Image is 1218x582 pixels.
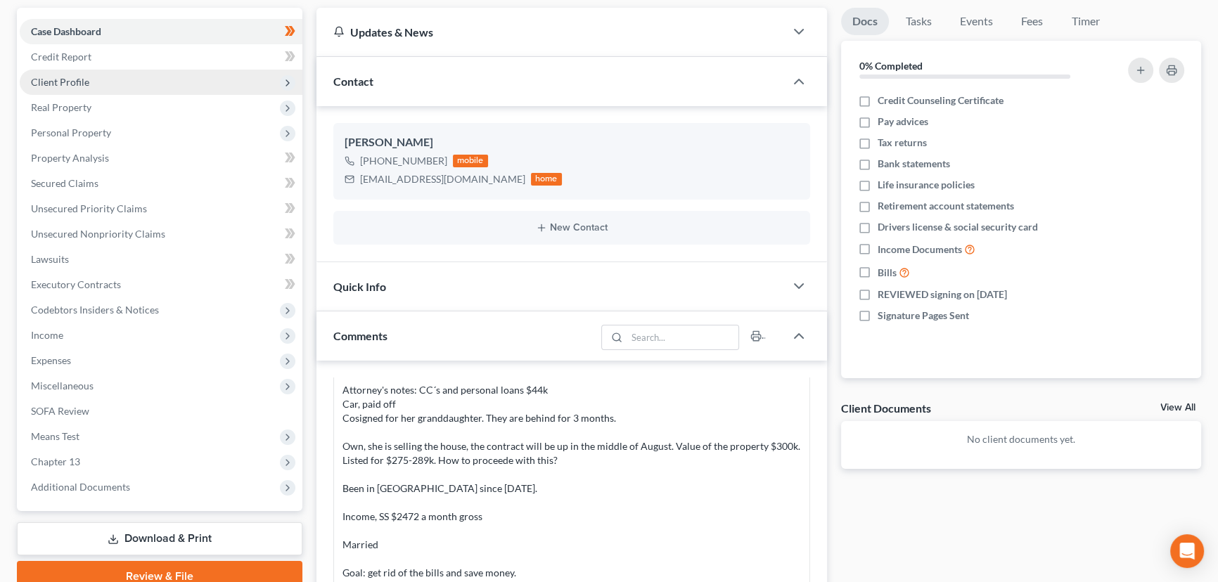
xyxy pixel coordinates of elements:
[20,171,302,196] a: Secured Claims
[360,172,525,186] div: [EMAIL_ADDRESS][DOMAIN_NAME]
[852,432,1191,446] p: No client documents yet.
[878,309,969,323] span: Signature Pages Sent
[20,44,302,70] a: Credit Report
[878,287,1007,302] span: REVIEWED signing on [DATE]
[841,8,889,35] a: Docs
[20,196,302,221] a: Unsecured Priority Claims
[31,76,89,88] span: Client Profile
[627,325,738,349] input: Search...
[878,93,1004,108] span: Credit Counseling Certificate
[878,136,927,150] span: Tax returns
[20,272,302,297] a: Executory Contracts
[453,155,488,167] div: mobile
[31,51,91,63] span: Credit Report
[1170,534,1204,568] div: Open Intercom Messenger
[20,145,302,171] a: Property Analysis
[841,401,931,415] div: Client Documents
[31,25,101,37] span: Case Dashboard
[345,134,799,151] div: [PERSON_NAME]
[31,380,94,392] span: Miscellaneous
[31,202,147,214] span: Unsecured Priority Claims
[345,222,799,233] button: New Contact
[878,115,928,129] span: Pay advices
[31,278,121,290] span: Executory Contracts
[333,329,387,342] span: Comments
[31,354,71,366] span: Expenses
[31,329,63,341] span: Income
[360,154,447,168] div: [PHONE_NUMBER]
[333,25,768,39] div: Updates & News
[31,228,165,240] span: Unsecured Nonpriority Claims
[1060,8,1111,35] a: Timer
[1160,403,1195,413] a: View All
[878,220,1038,234] span: Drivers license & social security card
[31,152,109,164] span: Property Analysis
[17,522,302,555] a: Download & Print
[878,266,897,280] span: Bills
[31,455,80,467] span: Chapter 13
[895,8,943,35] a: Tasks
[20,221,302,247] a: Unsecured Nonpriority Claims
[878,199,1014,213] span: Retirement account statements
[31,481,130,493] span: Additional Documents
[31,177,98,189] span: Secured Claims
[31,405,89,417] span: SOFA Review
[31,101,91,113] span: Real Property
[20,399,302,424] a: SOFA Review
[1010,8,1055,35] a: Fees
[878,242,962,257] span: Income Documents
[31,430,79,442] span: Means Test
[859,60,923,72] strong: 0% Completed
[531,173,562,186] div: home
[31,127,111,138] span: Personal Property
[333,75,373,88] span: Contact
[878,157,950,171] span: Bank statements
[878,178,975,192] span: Life insurance policies
[20,19,302,44] a: Case Dashboard
[31,304,159,316] span: Codebtors Insiders & Notices
[949,8,1004,35] a: Events
[31,253,69,265] span: Lawsuits
[20,247,302,272] a: Lawsuits
[333,280,386,293] span: Quick Info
